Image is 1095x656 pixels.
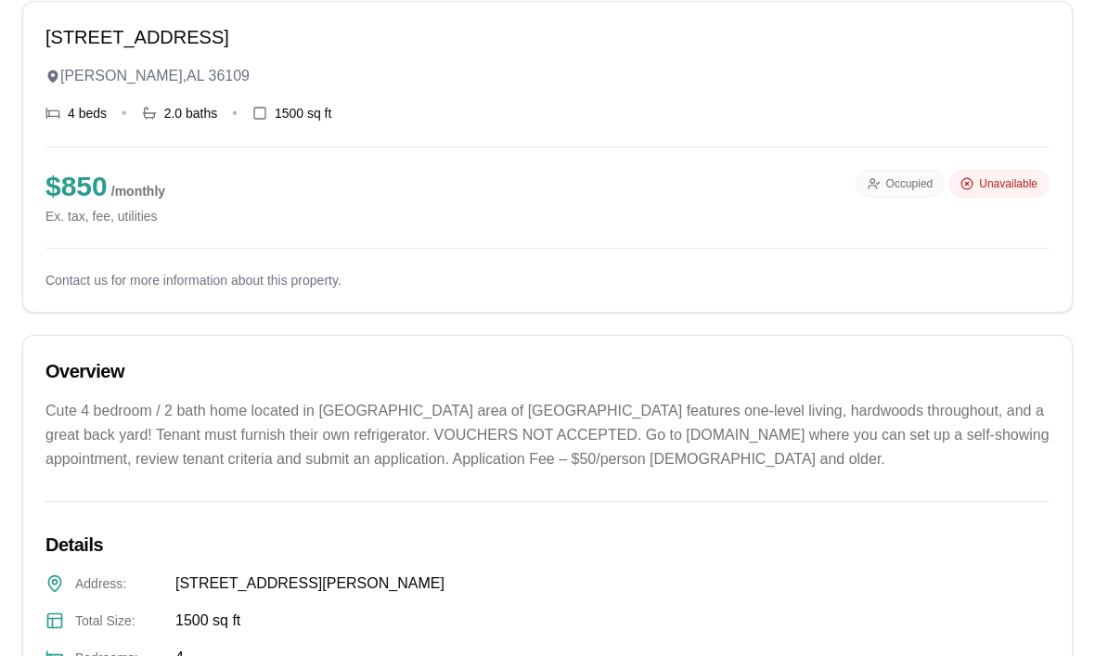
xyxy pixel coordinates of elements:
[45,359,1050,385] h2: Overview
[886,177,934,192] span: Occupied
[60,66,250,88] span: [PERSON_NAME] , AL 36109
[175,573,444,596] span: [STREET_ADDRESS][PERSON_NAME]
[122,103,127,125] div: •
[175,611,240,633] span: 1500 sq ft
[45,533,1050,559] h2: Details
[45,171,165,204] p: $ 850
[45,25,1050,51] h1: [STREET_ADDRESS]
[275,105,332,123] span: 1500 sq ft
[164,105,218,123] span: 2.0 baths
[979,177,1037,192] span: Unavailable
[75,575,164,594] span: Address :
[75,612,164,631] span: Total Size :
[111,185,165,199] span: / monthly
[232,103,238,125] div: •
[45,272,1050,290] p: Contact us for more information about this property.
[45,208,165,226] small: Ex. tax, fee, utilities
[68,105,107,123] span: 4 beds
[45,400,1050,472] p: Cute 4 bedroom / 2 bath home located in [GEOGRAPHIC_DATA] area of [GEOGRAPHIC_DATA] features one-...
